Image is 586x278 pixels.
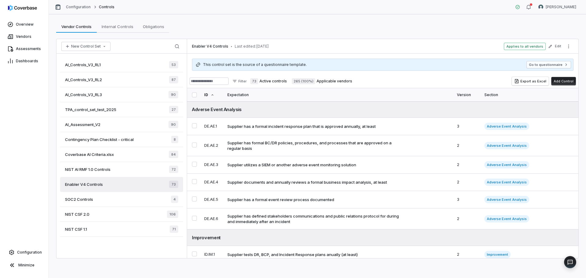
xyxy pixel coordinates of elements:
[453,156,481,174] td: 2
[8,5,37,11] img: logo-D7KZi-bG.svg
[484,123,530,130] span: Adverse Event Analysis
[140,23,167,31] span: Obligations
[192,216,197,221] button: Select DE.AE.6 control
[167,211,178,218] span: 106
[204,88,220,101] div: ID
[59,23,94,31] span: Vendor Controls
[484,88,573,101] div: Section
[1,19,47,30] a: Overview
[551,77,576,85] button: Add Control
[203,62,307,67] span: This control set is the source of a questionnaire template.
[168,91,178,98] span: 90
[65,211,89,217] span: NIST CSF 2.0
[60,207,183,222] a: NIST CSF 2.0106
[2,247,46,258] a: Configuration
[546,5,576,9] span: [PERSON_NAME]
[201,156,224,174] td: DE.AE.3
[60,222,183,237] a: NIST CSF 1.171
[484,196,530,203] span: Adverse Event Analysis
[170,226,178,233] span: 71
[60,57,183,72] a: AI_Controls_V3_RL153
[65,122,100,127] span: AI_Assessment_V2
[99,23,136,31] span: Internal Controls
[457,88,477,101] div: Version
[564,42,573,51] button: More actions
[65,197,93,202] span: SOC2 Controls
[484,161,530,168] span: Adverse Event Analysis
[65,62,101,67] span: AI_Controls_V3_RL1
[1,43,47,54] a: Assessments
[484,251,511,258] span: Improvement
[2,259,46,271] button: Minimize
[192,44,228,49] span: Enabler V4 Controls
[453,174,481,191] td: 2
[453,208,481,229] td: 2
[65,137,134,142] span: Contingency Plan Checklist - critical
[192,143,197,147] button: Select DE.AE.2 control
[60,162,183,177] a: NIST AI RMF 1.0 Controls72
[484,179,530,186] span: Adverse Event Analysis
[227,197,334,202] div: Supplier has a formal event review process documented
[453,118,481,135] td: 3
[484,142,530,149] span: Adverse Event Analysis
[60,147,183,162] a: Coverbase AI Criteria.xlsx84
[201,246,224,263] td: ID.IM.1
[17,250,42,255] span: Configuration
[60,72,183,87] a: AI_Controls_V3_RL287
[60,102,183,117] a: TPA_control_set_test_202527
[227,252,358,257] div: Supplier tests DR, BCP, and Incident Response plans anually (at least)
[65,167,110,172] span: NIST AI RMF 1.0 Controls
[16,59,38,63] span: Dashboards
[60,117,183,132] a: AI_Assessment_V290
[168,121,178,128] span: 90
[201,191,224,208] td: DE.AE.5
[453,246,481,263] td: 2
[201,208,224,229] td: DE.AE.6
[227,124,376,129] div: Supplier has a formal incident response plan that is approved annually, at least
[227,140,406,151] div: Supplier has formal BC/DR policies, procedures, and processes that are approved on a regular basis
[169,76,178,83] span: 87
[192,106,573,113] div: Adverse Event Analysis
[65,77,102,82] span: AI_Controls_V3_RL2
[230,78,249,85] button: Filter
[60,177,183,192] a: Enabler V4 Controls73
[16,22,34,27] span: Overview
[169,106,178,113] span: 27
[201,174,224,191] td: DE.AE.4
[292,78,315,84] span: 265 (100%)
[250,78,287,84] label: Active controls
[538,5,543,9] img: Nic Weilbacher avatar
[65,107,116,112] span: TPA_control_set_test_2025
[526,61,571,68] button: Go to questionnaire
[65,92,102,97] span: AI_Controls_V3_RL3
[65,152,114,157] span: Coverbase AI Criteria.xlsx
[484,215,530,222] span: Adverse Event Analysis
[192,179,197,184] button: Select DE.AE.4 control
[192,162,197,167] button: Select DE.AE.3 control
[61,42,110,51] button: New Control Set
[171,136,178,143] span: 8
[60,132,183,147] a: Contingency Plan Checklist - critical8
[192,234,573,241] div: Improvement
[227,162,356,168] div: Supplier utilizes a SIEM or another adverse event monitoring solution
[169,61,178,68] span: 53
[250,78,258,84] span: 73
[238,79,247,84] span: Filter
[227,88,450,101] div: Expectation
[231,44,232,49] span: •
[546,41,563,52] button: Edit
[169,166,178,173] span: 72
[201,118,224,135] td: DE.AE.1
[16,46,41,51] span: Assessments
[65,182,103,187] span: Enabler V4 Controls
[65,226,87,232] span: NIST CSF 1.1
[535,2,580,12] button: Nic Weilbacher avatar[PERSON_NAME]
[169,181,178,188] span: 73
[201,135,224,156] td: DE.AE.2
[227,213,406,224] div: Supplier has defined stakeholders communications and public relations protocol for during and imm...
[235,44,269,49] span: Last edited: [DATE]
[512,77,549,85] button: Export as Excel
[504,43,546,50] span: Applies to all vendors
[18,263,34,268] span: Minimize
[169,151,178,158] span: 84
